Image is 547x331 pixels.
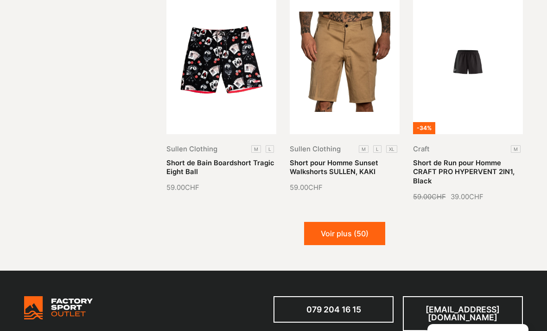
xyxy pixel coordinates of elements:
a: 079 204 16 15 [273,296,394,323]
a: Short pour Homme Sunset Walkshorts SULLEN, KAKI [290,159,378,176]
a: [EMAIL_ADDRESS][DOMAIN_NAME] [403,296,523,331]
a: Short de Bain Boardshort Tragic Eight Ball [166,159,274,176]
a: Short de Run pour Homme CRAFT PRO HYPERVENT 2IN1, Black [413,159,515,185]
button: Voir plus (50) [304,222,385,245]
img: Bricks Woocommerce Starter [24,296,92,319]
